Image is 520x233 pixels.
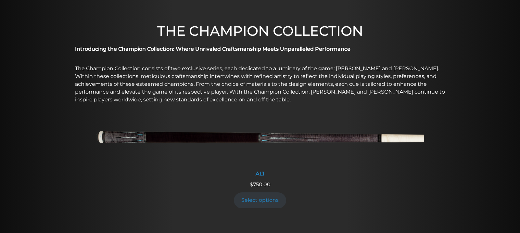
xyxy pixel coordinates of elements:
[75,46,350,52] strong: Introducing the Champion Collection: Where Unrivaled Craftsmanship Meets Unparalleled Performance
[250,181,271,188] span: 750.00
[75,65,445,104] p: The Champion Collection consists of two exclusive series, each dedicated to a luminary of the gam...
[96,171,424,177] div: AL1
[96,112,424,167] img: AL1
[234,192,286,208] a: Add to cart: “AL1”
[250,181,253,188] span: $
[96,112,424,181] a: AL1 AL1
